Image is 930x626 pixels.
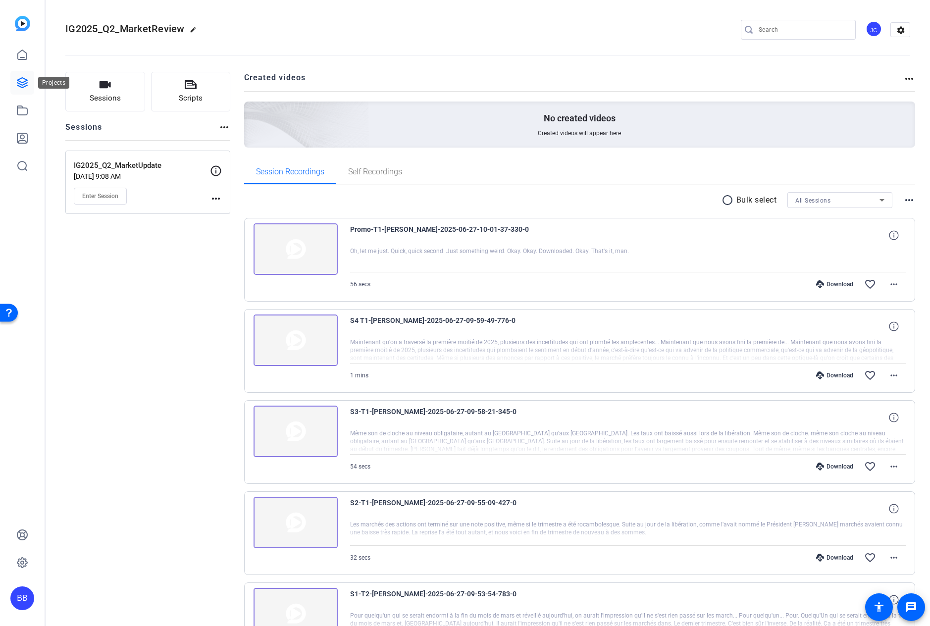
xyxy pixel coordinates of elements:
mat-icon: edit [190,26,202,38]
span: S3-T1-[PERSON_NAME]-2025-06-27-09-58-21-345-0 [350,406,533,429]
span: 32 secs [350,554,370,561]
div: Download [811,280,858,288]
img: thumb-nail [254,223,338,275]
img: Creted videos background [133,3,369,218]
span: 54 secs [350,463,370,470]
img: thumb-nail [254,314,338,366]
mat-icon: more_horiz [903,73,915,85]
mat-icon: favorite_border [864,552,876,564]
img: blue-gradient.svg [15,16,30,31]
mat-icon: more_horiz [888,552,900,564]
span: IG2025_Q2_MarketReview [65,23,185,35]
mat-icon: more_horiz [888,369,900,381]
mat-icon: radio_button_unchecked [722,194,736,206]
span: Promo-T1-[PERSON_NAME]-2025-06-27-10-01-37-330-0 [350,223,533,247]
p: Bulk select [736,194,777,206]
mat-icon: more_horiz [218,121,230,133]
p: [DATE] 9:08 AM [74,172,210,180]
button: Sessions [65,72,145,111]
img: thumb-nail [254,497,338,548]
span: Scripts [179,93,203,104]
mat-icon: message [905,601,917,613]
button: Scripts [151,72,231,111]
mat-icon: accessibility [873,601,885,613]
img: thumb-nail [254,406,338,457]
input: Search [759,24,848,36]
span: 1 mins [350,372,368,379]
p: IG2025_Q2_MarketUpdate [74,160,210,171]
ngx-avatar: Jason Casarin [866,21,883,38]
mat-icon: more_horiz [210,193,222,205]
span: S1-T2-[PERSON_NAME]-2025-06-27-09-53-54-783-0 [350,588,533,612]
span: 56 secs [350,281,370,288]
span: Self Recordings [348,168,402,176]
h2: Sessions [65,121,103,140]
span: Created videos will appear here [538,129,621,137]
span: S4 T1-[PERSON_NAME]-2025-06-27-09-59-49-776-0 [350,314,533,338]
span: Sessions [90,93,121,104]
div: JC [866,21,882,37]
span: Enter Session [82,192,118,200]
div: Download [811,463,858,470]
span: S2-T1-[PERSON_NAME]-2025-06-27-09-55-09-427-0 [350,497,533,521]
mat-icon: more_horiz [888,461,900,472]
mat-icon: more_horiz [903,194,915,206]
mat-icon: favorite_border [864,461,876,472]
button: Enter Session [74,188,127,205]
mat-icon: settings [891,23,911,38]
span: Session Recordings [256,168,324,176]
div: Download [811,371,858,379]
div: BB [10,586,34,610]
div: Projects [38,77,69,89]
span: All Sessions [795,197,830,204]
h2: Created videos [244,72,904,91]
mat-icon: favorite_border [864,369,876,381]
p: No created videos [544,112,616,124]
mat-icon: more_horiz [888,278,900,290]
mat-icon: favorite_border [864,278,876,290]
div: Download [811,554,858,562]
